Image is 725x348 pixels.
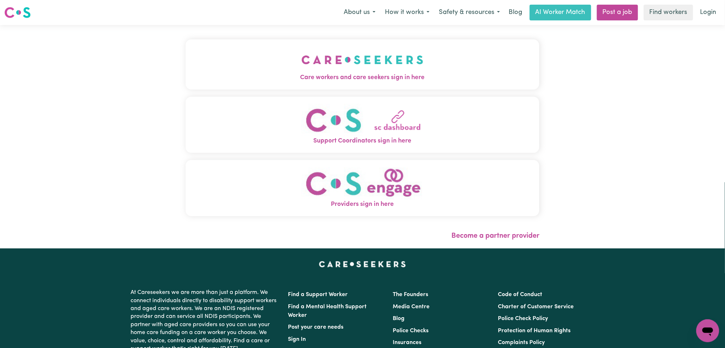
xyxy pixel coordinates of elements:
a: Insurances [393,340,422,345]
a: Protection of Human Rights [498,328,570,334]
span: Support Coordinators sign in here [186,136,540,146]
a: Find a Support Worker [288,292,348,298]
button: Providers sign in here [186,160,540,216]
a: Find workers [644,5,693,20]
a: Careseekers logo [4,4,31,21]
a: Sign In [288,337,306,342]
a: Blog [505,5,527,20]
button: About us [339,5,380,20]
a: Post a job [597,5,638,20]
a: Blog [393,316,405,322]
a: Login [696,5,721,20]
a: AI Worker Match [530,5,591,20]
button: How it works [380,5,434,20]
a: Become a partner provider [451,232,539,240]
a: The Founders [393,292,428,298]
a: Police Checks [393,328,429,334]
a: Complaints Policy [498,340,545,345]
a: Media Centre [393,304,430,310]
a: Code of Conduct [498,292,542,298]
img: Careseekers logo [4,6,31,19]
span: Providers sign in here [186,200,540,209]
a: Post your care needs [288,324,344,330]
button: Safety & resources [434,5,505,20]
iframe: Button to launch messaging window [696,319,719,342]
a: Find a Mental Health Support Worker [288,304,367,318]
a: Charter of Customer Service [498,304,574,310]
button: Care workers and care seekers sign in here [186,39,540,90]
span: Care workers and care seekers sign in here [186,73,540,82]
a: Careseekers home page [319,261,406,267]
button: Support Coordinators sign in here [186,97,540,153]
a: Police Check Policy [498,316,548,322]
